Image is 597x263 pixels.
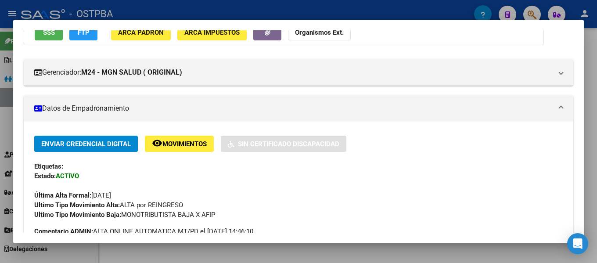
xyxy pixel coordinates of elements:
[34,201,120,209] strong: Ultimo Tipo Movimiento Alta:
[34,67,552,78] mat-panel-title: Gerenciador:
[43,29,55,36] span: SSS
[162,140,207,148] span: Movimientos
[34,227,93,235] strong: Comentario ADMIN:
[184,29,240,36] span: ARCA Impuestos
[145,136,214,152] button: Movimientos
[34,211,121,219] strong: Ultimo Tipo Movimiento Baja:
[34,191,91,199] strong: Última Alta Formal:
[567,233,588,254] div: Open Intercom Messenger
[288,24,351,40] button: Organismos Ext.
[34,103,552,114] mat-panel-title: Datos de Empadronamiento
[295,29,344,36] strong: Organismos Ext.
[69,24,97,40] button: FTP
[221,136,346,152] button: Sin Certificado Discapacidad
[152,138,162,148] mat-icon: remove_red_eye
[238,140,339,148] span: Sin Certificado Discapacidad
[111,24,171,40] button: ARCA Padrón
[34,162,63,170] strong: Etiquetas:
[24,95,573,122] mat-expansion-panel-header: Datos de Empadronamiento
[118,29,164,36] span: ARCA Padrón
[34,172,56,180] strong: Estado:
[34,201,183,209] span: ALTA por REINGRESO
[24,59,573,86] mat-expansion-panel-header: Gerenciador:M24 - MGN SALUD ( ORIGINAL)
[34,227,253,236] span: ALTA ONLINE AUTOMATICA MT/PD el [DATE] 14:46:10
[34,136,138,152] button: Enviar Credencial Digital
[78,29,90,36] span: FTP
[81,67,182,78] strong: M24 - MGN SALUD ( ORIGINAL)
[35,24,63,40] button: SSS
[34,191,111,199] span: [DATE]
[41,140,131,148] span: Enviar Credencial Digital
[34,211,215,219] span: MONOTRIBUTISTA BAJA X AFIP
[177,24,247,40] button: ARCA Impuestos
[56,172,79,180] strong: ACTIVO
